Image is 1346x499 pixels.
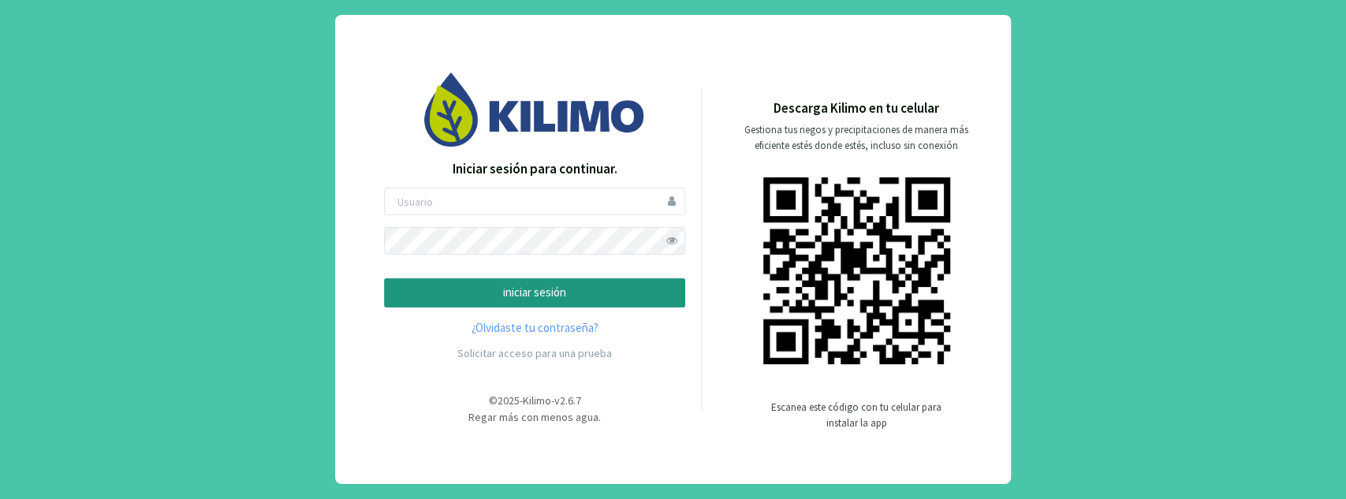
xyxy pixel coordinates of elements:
[397,284,672,302] p: iniciar sesión
[457,346,612,360] a: Solicitar acceso para una prueba
[520,393,523,408] span: -
[735,122,978,154] p: Gestiona tus riegos y precipitaciones de manera más eficiente estés donde estés, incluso sin cone...
[384,188,685,215] input: Usuario
[523,393,551,408] span: Kilimo
[384,319,685,337] a: ¿Olvidaste tu contraseña?
[424,73,645,146] img: Image
[551,393,554,408] span: -
[384,278,685,307] button: iniciar sesión
[770,400,943,431] p: Escanea este código con tu celular para instalar la app
[498,393,520,408] span: 2025
[774,99,939,119] p: Descarga Kilimo en tu celular
[468,410,601,424] span: Regar más con menos agua.
[384,159,685,180] p: Iniciar sesión para continuar.
[763,177,950,364] img: qr code
[489,393,498,408] span: ©
[554,393,581,408] span: v2.6.7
